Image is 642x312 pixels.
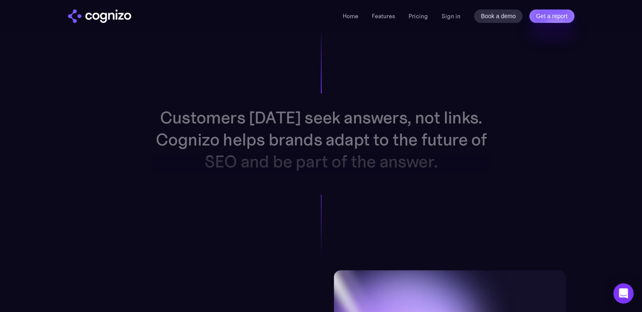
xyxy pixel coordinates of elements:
a: Sign in [442,11,461,21]
a: Features [372,12,395,20]
a: home [68,9,131,23]
a: Get a report [529,9,574,23]
div: Open Intercom Messenger [613,283,634,304]
a: Book a demo [474,9,523,23]
img: cognizo logo [68,9,131,23]
p: Customers [DATE] seek answers, not links. Cognizo helps brands adapt to the future of SEO and be ... [152,107,490,172]
a: Home [343,12,358,20]
a: Pricing [409,12,428,20]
